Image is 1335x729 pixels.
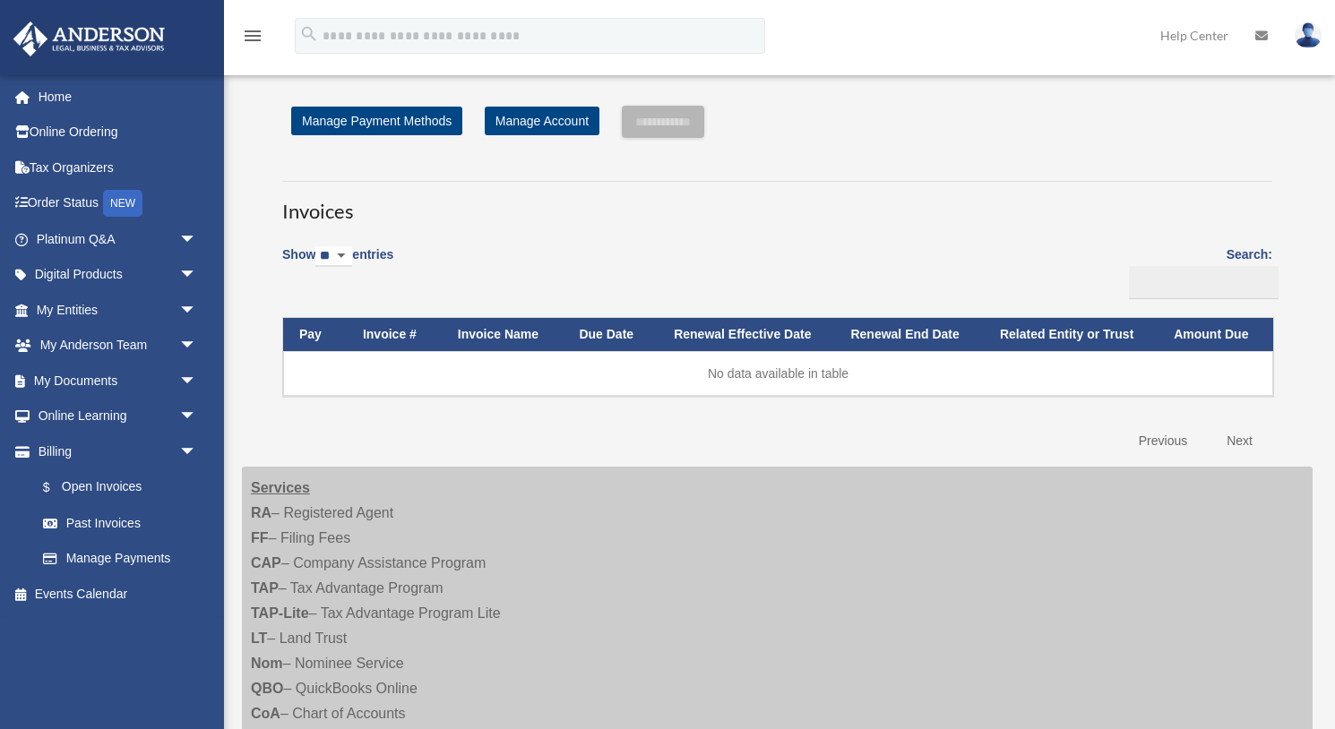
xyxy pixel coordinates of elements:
[53,476,62,499] span: $
[13,363,224,399] a: My Documentsarrow_drop_down
[1129,266,1279,300] input: Search:
[13,115,224,150] a: Online Ordering
[179,399,215,435] span: arrow_drop_down
[13,292,224,328] a: My Entitiesarrow_drop_down
[1295,22,1322,48] img: User Pic
[8,21,170,56] img: Anderson Advisors Platinum Portal
[251,480,310,495] strong: Services
[13,257,224,293] a: Digital Productsarrow_drop_down
[179,328,215,364] span: arrow_drop_down
[13,433,215,469] a: Billingarrow_drop_down
[242,31,263,47] a: menu
[242,25,263,47] i: menu
[179,433,215,470] span: arrow_drop_down
[291,107,462,135] a: Manage Payment Methods
[251,656,283,671] strong: Nom
[834,318,984,351] th: Renewal End Date: activate to sort column ascending
[563,318,658,351] th: Due Date: activate to sort column ascending
[1125,423,1201,459] a: Previous
[25,541,215,577] a: Manage Payments
[179,257,215,294] span: arrow_drop_down
[1158,318,1273,351] th: Amount Due: activate to sort column ascending
[103,190,142,217] div: NEW
[179,363,215,399] span: arrow_drop_down
[25,469,206,506] a: $Open Invoices
[442,318,564,351] th: Invoice Name: activate to sort column ascending
[251,530,269,545] strong: FF
[251,505,271,520] strong: RA
[1123,244,1272,299] label: Search:
[282,181,1272,226] h3: Invoices
[315,246,352,267] select: Showentries
[283,351,1273,396] td: No data available in table
[13,150,224,185] a: Tax Organizers
[13,399,224,434] a: Online Learningarrow_drop_down
[1213,423,1266,459] a: Next
[658,318,834,351] th: Renewal Effective Date: activate to sort column ascending
[282,244,393,285] label: Show entries
[251,630,267,646] strong: LT
[283,318,347,351] th: Pay: activate to sort column descending
[251,681,283,696] strong: QBO
[13,185,224,222] a: Order StatusNEW
[347,318,442,351] th: Invoice #: activate to sort column ascending
[251,605,309,621] strong: TAP-Lite
[251,555,281,570] strong: CAP
[251,706,280,721] strong: CoA
[13,221,224,257] a: Platinum Q&Aarrow_drop_down
[179,221,215,258] span: arrow_drop_down
[25,505,215,541] a: Past Invoices
[984,318,1158,351] th: Related Entity or Trust: activate to sort column ascending
[485,107,599,135] a: Manage Account
[251,580,279,596] strong: TAP
[299,24,319,44] i: search
[179,292,215,329] span: arrow_drop_down
[13,328,224,364] a: My Anderson Teamarrow_drop_down
[13,79,224,115] a: Home
[13,576,224,612] a: Events Calendar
